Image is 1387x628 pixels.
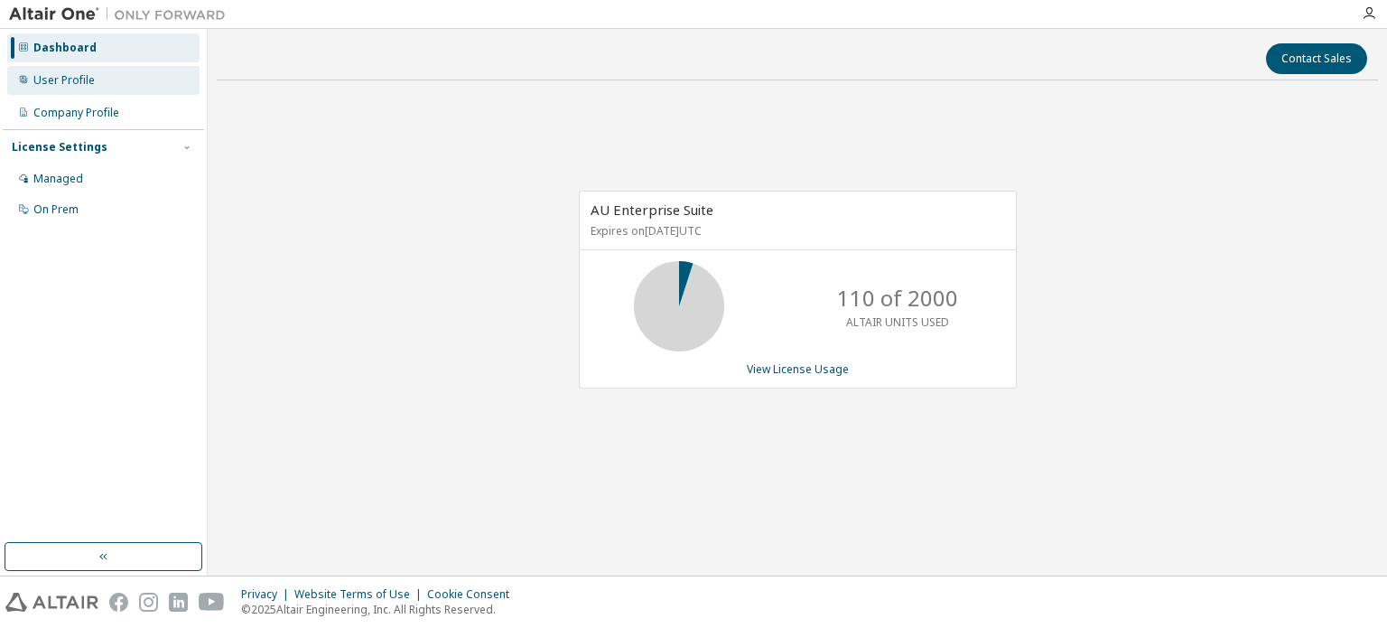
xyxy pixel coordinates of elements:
[241,602,520,617] p: © 2025 Altair Engineering, Inc. All Rights Reserved.
[33,202,79,217] div: On Prem
[747,361,849,377] a: View License Usage
[846,314,949,330] p: ALTAIR UNITS USED
[427,587,520,602] div: Cookie Consent
[9,5,235,23] img: Altair One
[199,593,225,612] img: youtube.svg
[33,41,97,55] div: Dashboard
[33,172,83,186] div: Managed
[837,283,958,314] p: 110 of 2000
[12,140,107,155] div: License Settings
[33,73,95,88] div: User Profile
[169,593,188,612] img: linkedin.svg
[591,223,1001,239] p: Expires on [DATE] UTC
[294,587,427,602] div: Website Terms of Use
[1266,43,1367,74] button: Contact Sales
[5,593,98,612] img: altair_logo.svg
[139,593,158,612] img: instagram.svg
[109,593,128,612] img: facebook.svg
[241,587,294,602] div: Privacy
[591,201,713,219] span: AU Enterprise Suite
[33,106,119,120] div: Company Profile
